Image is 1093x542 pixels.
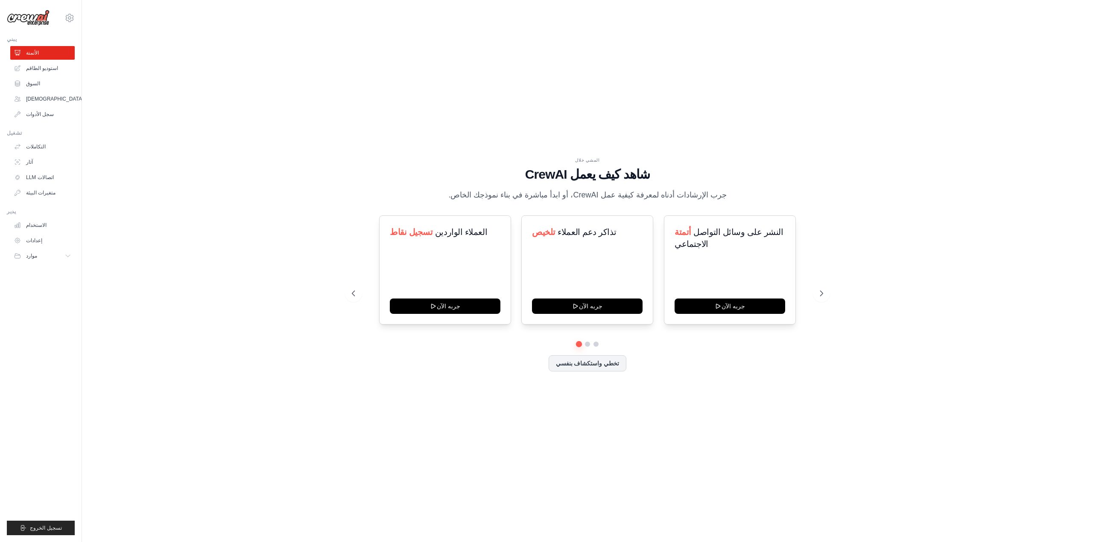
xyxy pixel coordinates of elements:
font: تذاكر دعم العملاء [558,227,617,237]
font: موارد [26,253,37,259]
font: متغيرات البيئة [26,190,56,196]
font: إعدادات [26,238,42,243]
iframe: Chat Widget [1050,501,1093,542]
a: متغيرات البيئة [10,186,75,200]
font: شاهد كيف يعمل CrewAI [525,167,650,181]
font: النشر على وسائل التواصل الاجتماعي [675,227,783,249]
img: الشعار [7,10,50,26]
font: العملاء الواردين [435,227,488,237]
a: اتصالات LLM [10,171,75,184]
font: جرب الإرشادات أدناه لمعرفة كيفية عمل CrewAI، أو ابدأ مباشرة في بناء نموذجك الخاص. [448,191,726,199]
a: [DEMOGRAPHIC_DATA]وكلاء [10,92,75,106]
button: تسجيل الخروج [7,521,75,535]
font: تخطي واستكشاف بنفسي [556,360,620,367]
font: تشغيل [7,130,22,136]
a: الاستخدام [10,218,75,232]
font: أتمتة [675,227,691,237]
font: يبني [7,36,17,42]
font: جربه الآن [722,303,745,310]
button: جربه الآن [675,299,785,314]
a: التكاملات [10,140,75,154]
a: آثار [10,155,75,169]
font: الاستخدام [26,222,47,228]
a: إعدادات [10,234,75,247]
font: المشي خلال [575,158,600,162]
button: موارد [10,249,75,263]
a: سجل الأدوات [10,107,75,121]
button: تخطي واستكشاف بنفسي [549,355,627,371]
font: يدير [7,209,16,214]
a: السوق [10,77,75,90]
font: آثار [26,159,33,165]
font: التكاملات [26,144,46,150]
font: سجل الأدوات [26,111,54,117]
font: السوق [26,81,40,87]
font: الأتمتة [26,50,39,56]
font: تلخيص [532,227,555,237]
font: [DEMOGRAPHIC_DATA]وكلاء [26,96,94,102]
font: استوديو الطاقم [26,65,58,71]
font: تسجيل نقاط [390,227,433,237]
button: جربه الآن [532,299,643,314]
font: جربه الآن [579,303,603,310]
a: الأتمتة [10,46,75,60]
font: جربه الآن [437,303,460,310]
font: اتصالات LLM [26,174,54,180]
button: جربه الآن [390,299,500,314]
a: استوديو الطاقم [10,61,75,75]
font: تسجيل الخروج [30,525,61,531]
